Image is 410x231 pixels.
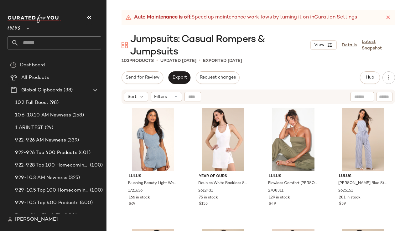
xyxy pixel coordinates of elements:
[268,181,317,186] span: Flawless Comfort [PERSON_NAME] Ruched Strapless Jogger Jumpsuit
[48,99,59,106] span: (98)
[199,195,218,201] span: 75 in stock
[129,201,135,207] span: $69
[310,40,337,50] button: View
[269,195,290,201] span: 129 in stock
[66,137,79,144] span: (339)
[314,43,324,48] span: View
[339,195,361,201] span: 281 in stock
[196,71,240,84] button: Request changes
[269,201,276,207] span: $49
[168,71,190,84] button: Export
[15,187,89,194] span: 9.29-10.5 Top 100 Homecoming Products
[129,174,178,179] span: Lulus
[338,181,387,186] span: [PERSON_NAME] Blue Striped Wide-Leg Jumpsuit
[156,57,158,64] span: •
[160,58,196,64] p: updated [DATE]
[122,42,128,48] img: svg%3e
[89,187,103,194] span: (100)
[8,21,20,33] span: Lulus
[128,181,177,186] span: Blushing Beauty Light Wash Denim Puff Sleeve Romper
[125,14,357,21] div: Speed up maintenance workflows by turning it on in
[194,108,253,171] img: 12716301_2612431.jpg
[198,181,247,186] span: Doubles White Backless Skort Romper
[89,162,103,169] span: (100)
[21,87,62,94] span: Global Clipboards
[67,174,80,182] span: (325)
[314,14,357,21] a: Curation Settings
[269,174,318,179] span: Lulus
[15,112,71,119] span: 10.6-10.10 AM Newness
[15,174,67,182] span: 9.29-10.3 AM Newness
[71,112,84,119] span: (258)
[360,71,380,84] button: Hub
[15,124,44,131] span: 1 ARIN TEST
[130,33,310,58] span: Jumpsuits: Casual Rompers & Jumpsuits
[134,14,191,21] strong: Auto Maintenance is off.
[339,201,346,207] span: $59
[15,162,89,169] span: 9.22-9.28 Top 100 Homecoming Dresses
[268,188,283,194] span: 2708311
[203,58,242,64] p: Exported [DATE]
[62,87,73,94] span: (38)
[339,174,388,179] span: Lulus
[44,124,54,131] span: (24)
[127,94,137,100] span: Sort
[129,195,150,201] span: 166 in stock
[21,74,49,81] span: All Products
[122,58,154,64] div: Products
[15,137,66,144] span: 9.22-9.26 AM Newness
[8,14,61,23] img: cfy_white_logo.C9jOOHJF.svg
[200,75,236,80] span: Request changes
[8,217,13,222] img: svg%3e
[77,149,91,157] span: (401)
[15,99,48,106] span: 10.2 Fall Boost
[199,174,248,179] span: Year Of Ours
[362,38,395,52] a: Latest Snapshot
[198,188,213,194] span: 2612431
[342,42,357,49] a: Details
[366,75,374,80] span: Hub
[199,201,208,207] span: $155
[15,149,77,157] span: 9.22-9.26 Top 400 Products
[122,59,129,63] span: 103
[122,71,163,84] button: Send for Review
[172,75,187,80] span: Export
[15,212,63,219] span: Bestselling Black Tie
[154,94,167,100] span: Filters
[63,212,77,219] span: (100)
[128,188,143,194] span: 1721636
[20,62,45,69] span: Dashboard
[15,216,58,223] span: [PERSON_NAME]
[334,108,393,171] img: 12611341_2625151.jpg
[338,188,353,194] span: 2625151
[125,75,159,80] span: Send for Review
[199,57,200,64] span: •
[15,199,79,207] span: 9.29-10.5 Top 400 Products
[264,108,323,171] img: 2708311_01_hero_2025-07-16.jpg
[79,199,93,207] span: (400)
[10,62,16,68] img: svg%3e
[124,108,183,171] img: 8909581_1721636.jpg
